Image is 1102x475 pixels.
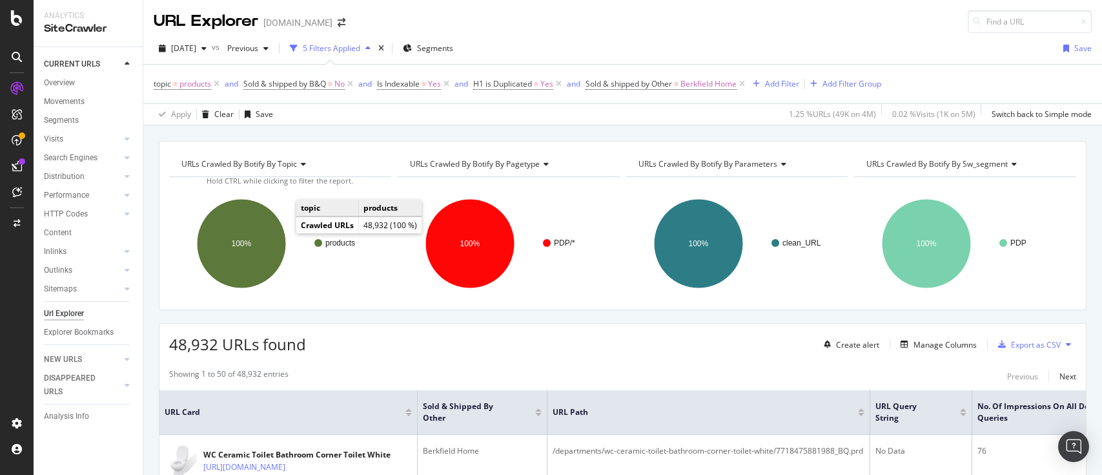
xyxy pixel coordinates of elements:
[540,75,553,93] span: Yes
[1007,368,1038,384] button: Previous
[225,78,238,89] div: and
[44,151,121,165] a: Search Engines
[328,78,332,89] span: =
[44,372,109,399] div: DISAPPEARED URLS
[44,245,121,259] a: Inlinks
[44,21,132,36] div: SiteCrawler
[1011,339,1061,350] div: Export as CSV
[325,238,355,248] text: products
[203,449,391,461] div: WC Ceramic Toilet Bathroom Corner Toilet White
[805,76,881,92] button: Add Filter Group
[181,158,297,169] span: URLs Crawled By Botify By topic
[866,158,1008,169] span: URLs Crawled By Botify By sw_segment
[1074,43,1092,54] div: Save
[44,151,97,165] div: Search Engines
[473,78,532,89] span: H1 is Duplicated
[454,78,468,90] button: and
[417,43,453,54] span: Segments
[338,18,345,27] div: arrow-right-arrow-left
[44,372,121,399] a: DISAPPEARED URLS
[256,109,273,120] div: Save
[398,187,617,300] svg: A chart.
[428,75,441,93] span: Yes
[334,75,345,93] span: No
[44,307,84,321] div: Url Explorer
[422,78,426,89] span: =
[44,58,100,71] div: CURRENT URLS
[179,154,380,174] h4: URLs Crawled By Botify By topic
[875,445,966,457] div: No Data
[165,406,402,418] span: URL Card
[154,78,171,89] span: topic
[154,104,191,125] button: Apply
[44,189,89,202] div: Performance
[854,187,1073,300] svg: A chart.
[179,75,211,93] span: products
[44,76,134,90] a: Overview
[875,401,941,424] span: URL Query String
[782,238,821,248] text: clean_URL
[674,78,679,89] span: =
[169,368,289,384] div: Showing 1 to 50 of 48,932 entries
[567,78,580,89] div: and
[44,207,121,221] a: HTTP Codes
[358,78,372,90] button: and
[44,282,121,296] a: Sitemaps
[917,239,937,248] text: 100%
[410,158,540,169] span: URLs Crawled By Botify By pagetype
[44,114,134,127] a: Segments
[44,132,121,146] a: Visits
[169,333,306,355] span: 48,932 URLs found
[171,43,196,54] span: 2025 Sep. 26th
[44,170,121,184] a: Distribution
[864,154,1065,174] h4: URLs Crawled By Botify By sw_segment
[212,41,222,52] span: vs
[1058,431,1089,462] div: Open Intercom Messenger
[263,16,332,29] div: [DOMAIN_NAME]
[553,445,864,457] div: /departments/wc-ceramic-toilet-bathroom-corner-toilet-white/7718475881988_BQ.prd
[1059,371,1076,382] div: Next
[44,170,85,184] div: Distribution
[173,78,178,89] span: =
[243,78,326,89] span: Sold & shipped by B&Q
[44,189,121,202] a: Performance
[358,78,372,89] div: and
[553,406,839,418] span: URL Path
[44,282,77,296] div: Sitemaps
[222,43,258,54] span: Previous
[44,353,121,366] a: NEW URLS
[285,38,376,59] button: 5 Filters Applied
[748,76,799,92] button: Add Filter
[638,158,777,169] span: URLs Crawled By Botify By parameters
[44,307,134,321] a: Url Explorer
[154,38,212,59] button: [DATE]
[993,334,1061,355] button: Export as CSV
[567,78,580,90] button: and
[44,226,72,240] div: Content
[1007,371,1038,382] div: Previous
[407,154,608,174] h4: URLs Crawled By Botify By pagetype
[789,109,876,120] div: 1.25 % URLs ( 49K on 4M )
[232,239,252,248] text: 100%
[822,78,881,89] div: Add Filter Group
[636,154,837,174] h4: URLs Crawled By Botify By parameters
[680,75,737,93] span: Berkfield Home
[44,58,121,71] a: CURRENT URLS
[44,132,63,146] div: Visits
[169,187,388,300] svg: A chart.
[376,42,387,55] div: times
[423,401,516,424] span: Sold & shipped by Other
[44,226,134,240] a: Content
[626,187,845,300] svg: A chart.
[913,339,977,350] div: Manage Columns
[1059,368,1076,384] button: Next
[44,264,121,277] a: Outlinks
[44,245,66,259] div: Inlinks
[992,109,1092,120] div: Switch back to Simple mode
[154,10,258,32] div: URL Explorer
[44,410,89,423] div: Analysis Info
[359,217,422,234] td: 48,932 (100 %)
